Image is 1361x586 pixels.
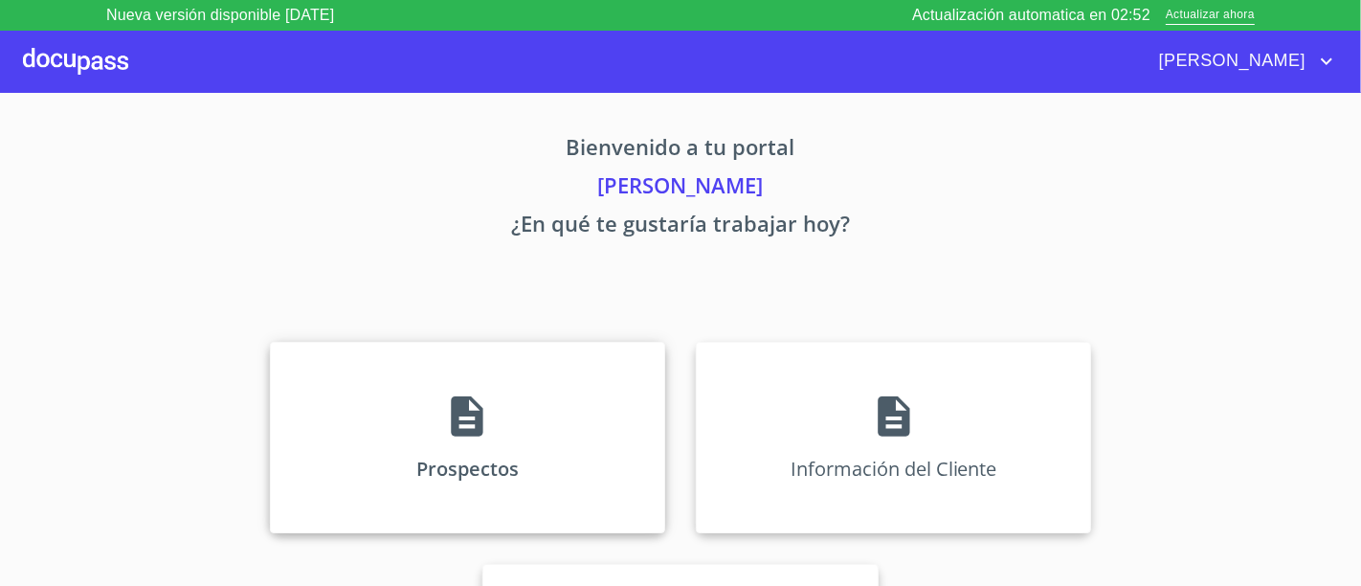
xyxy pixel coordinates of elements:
[791,456,997,482] p: Información del Cliente
[1166,6,1255,26] span: Actualizar ahora
[416,456,519,482] p: Prospectos
[91,169,1270,208] p: [PERSON_NAME]
[91,131,1270,169] p: Bienvenido a tu portal
[1145,46,1338,77] button: account of current user
[1145,46,1315,77] span: [PERSON_NAME]
[106,4,334,27] p: Nueva versión disponible [DATE]
[91,208,1270,246] p: ¿En qué te gustaría trabajar hoy?
[912,4,1150,27] p: Actualización automatica en 02:52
